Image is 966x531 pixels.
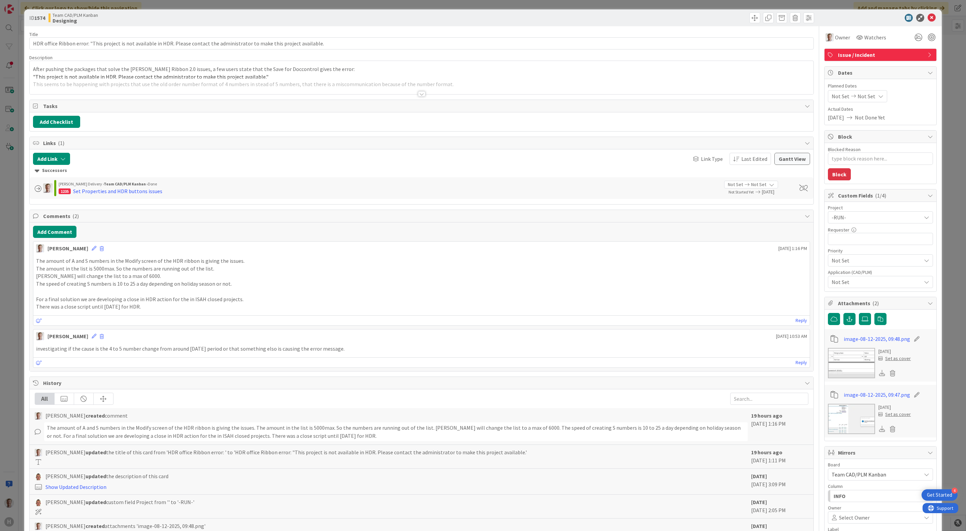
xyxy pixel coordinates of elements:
span: Mirrors [838,449,924,457]
span: [DATE] 1:16 PM [778,245,807,252]
span: Links [43,139,802,147]
span: Link Type [701,155,723,163]
span: Board [828,462,840,467]
img: TJ [35,473,42,480]
span: Tasks [43,102,802,110]
span: Owner [835,33,850,41]
div: Get Started [927,492,952,498]
div: The amount of A and S numbers in the Modify screen of the HDR ribbon is giving the issues. The am... [44,422,748,441]
b: updated [86,473,106,480]
div: [DATE] 3:09 PM [751,472,808,491]
p: The amount in the list is 5000max. So the numbers are running out of the list. [36,265,807,273]
button: Add Link [33,153,70,165]
span: [PERSON_NAME] attachments 'image-08-12-2025, 09:48.png' [45,522,205,530]
b: [DATE] [751,473,767,480]
span: Column [828,484,843,489]
span: Not Set [751,181,766,188]
b: created [86,523,105,529]
div: Priority [828,248,933,253]
span: Not Started Yet [729,189,754,194]
b: [DATE] [751,499,767,505]
p: For a final solution we are developing a close in HDR action for the in ISAH closed projects. [36,295,807,303]
span: Planned Dates [828,82,933,90]
div: [DATE] [878,348,911,355]
span: Last Edited [741,155,767,163]
button: INFO [828,490,933,502]
div: [PERSON_NAME] [47,332,88,340]
b: created [86,412,105,419]
label: Requester [828,227,849,233]
span: Select Owner [839,514,870,522]
button: Add Comment [33,226,76,238]
button: Last Edited [730,153,771,165]
span: Attachments [838,299,924,307]
span: History [43,379,802,387]
div: [DATE] [878,404,911,411]
span: Not Done Yet [855,113,885,121]
p: [PERSON_NAME] will change the list to a max of 6000. [36,272,807,280]
span: Not Set [858,92,875,100]
a: image-08-12-2025, 09:48.png [844,335,910,343]
div: Successors [35,167,809,174]
b: 19 hours ago [751,412,782,419]
span: Owner [828,505,841,510]
img: BO [826,33,834,41]
label: Title [29,31,38,37]
span: ( 2 ) [872,300,879,307]
span: Support [14,1,31,9]
b: [DATE] [751,523,767,529]
div: [DATE] 1:11 PM [751,448,808,465]
span: Dates [838,69,924,77]
span: ( 1 ) [58,140,64,146]
input: type card name here... [29,37,814,49]
span: [PERSON_NAME] Delivery › [59,181,104,186]
p: investigating if the cause is the 4 to 5 number change from around [DATE] period or that somethin... [36,345,807,353]
span: Team CAD/PLM Kanban [53,12,98,18]
div: 4 [952,488,958,494]
div: Set as cover [878,411,911,418]
span: [PERSON_NAME] the title of this card from 'HDR office Ribbon error: ' to 'HDR office Ribbon error... [45,448,527,456]
b: 19 hours ago [751,449,782,456]
span: Team CAD/PLM Kanban [832,471,886,478]
img: BO [36,332,44,340]
span: Not Set [728,181,743,188]
b: updated [86,449,106,456]
div: 1235 [59,188,71,194]
span: [DATE] 10:53 AM [776,333,807,340]
span: Done [148,181,157,186]
span: Description [29,55,53,61]
span: [DATE] [828,113,844,121]
span: [PERSON_NAME] the description of this card [45,472,168,480]
span: ID [29,14,45,22]
span: Not Set [832,256,918,265]
button: Block [828,168,851,180]
span: Actual Dates [828,106,933,113]
b: Designing [53,18,98,23]
span: -RUN- [832,213,918,222]
button: Add Checklist [33,116,80,128]
span: [PERSON_NAME] comment [45,412,128,420]
div: Set as cover [878,355,911,362]
span: [PERSON_NAME] custom field Project from '' to '-RUN-' [45,498,194,506]
b: Team CAD/PLM Kanban › [104,181,148,186]
input: Search... [730,393,808,405]
img: BO [35,412,42,420]
span: Not Set [832,92,849,100]
img: BO [43,183,53,193]
label: Blocked Reason [828,146,861,152]
span: Not Set [832,278,921,286]
p: The speed of creating S numbers is 10 to 25 a day depending on holiday season or not. [36,280,807,288]
img: BO [35,523,42,530]
a: Show Updated Description [45,484,106,490]
img: TJ [35,499,42,506]
div: [PERSON_NAME] [47,244,88,252]
b: updated [86,499,106,505]
span: ( 1/4 ) [875,192,886,199]
span: ( 2 ) [72,213,79,219]
span: Block [838,133,924,141]
div: Project [828,205,933,210]
span: "This project is not available in HDR. Please contact the administrator to make this project avai... [33,73,268,80]
span: Comments [43,212,802,220]
div: Set Properties and HDR buttons issues [73,187,162,195]
span: Custom Fields [838,191,924,200]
